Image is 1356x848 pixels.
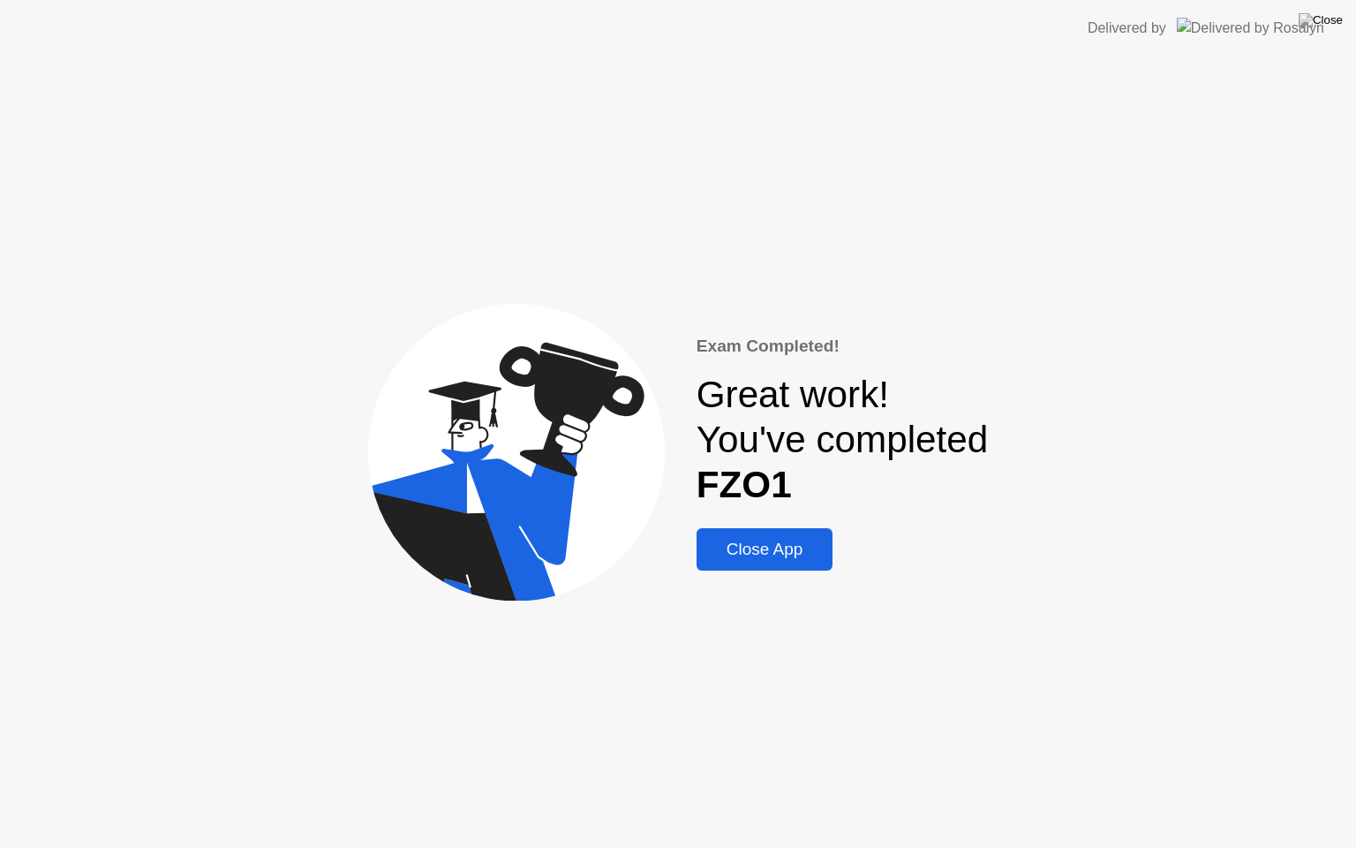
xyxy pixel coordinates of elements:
button: Close App [697,528,833,571]
img: Close [1299,13,1343,27]
div: Exam Completed! [697,334,989,360]
div: Close App [702,540,828,559]
img: Delivered by Rosalyn [1177,18,1324,38]
div: Great work! You've completed [697,373,989,507]
b: FZO1 [697,464,792,505]
div: Delivered by [1088,18,1166,39]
